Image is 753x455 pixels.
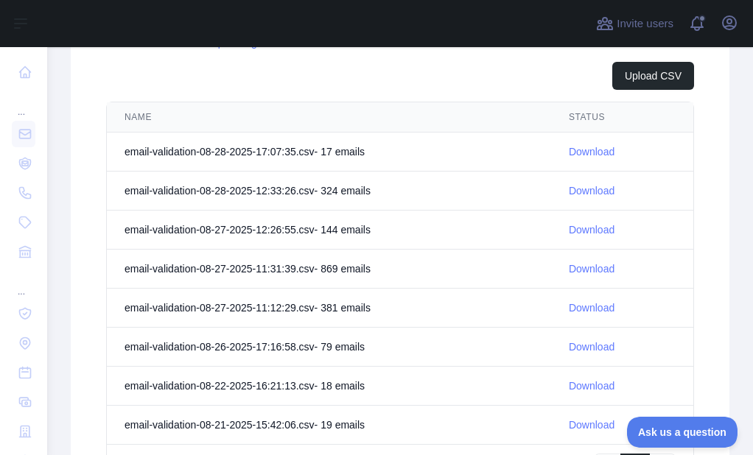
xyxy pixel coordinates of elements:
[107,211,551,250] td: email-validation-08-27-2025-12:26:55.csv - 144 email s
[107,289,551,328] td: email-validation-08-27-2025-11:12:29.csv - 381 email s
[593,12,676,35] button: Invite users
[569,419,614,431] a: Download
[551,102,693,133] th: STATUS
[569,185,614,197] a: Download
[569,302,614,314] a: Download
[612,62,694,90] button: Upload CSV
[569,263,614,275] a: Download
[107,367,551,406] td: email-validation-08-22-2025-16:21:13.csv - 18 email s
[569,224,614,236] a: Download
[627,417,738,448] iframe: Toggle Customer Support
[107,328,551,367] td: email-validation-08-26-2025-17:16:58.csv - 79 email s
[107,250,551,289] td: email-validation-08-27-2025-11:31:39.csv - 869 email s
[569,146,614,158] a: Download
[107,406,551,445] td: email-validation-08-21-2025-15:42:06.csv - 19 email s
[107,102,551,133] th: NAME
[569,341,614,353] a: Download
[569,380,614,392] a: Download
[617,15,673,32] span: Invite users
[12,268,35,297] div: ...
[107,133,551,172] td: email-validation-08-28-2025-17:07:35.csv - 17 email s
[107,172,551,211] td: email-validation-08-28-2025-12:33:26.csv - 324 email s
[12,88,35,118] div: ...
